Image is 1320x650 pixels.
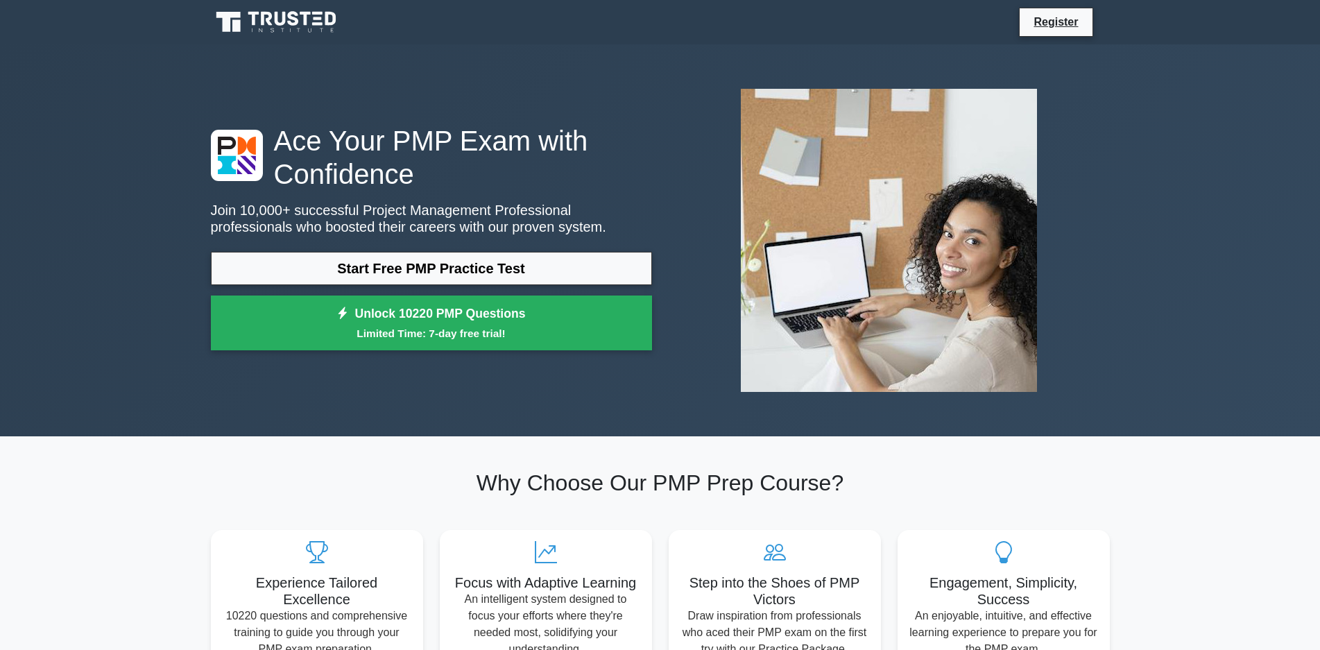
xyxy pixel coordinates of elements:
[1025,13,1086,31] a: Register
[211,124,652,191] h1: Ace Your PMP Exam with Confidence
[228,325,635,341] small: Limited Time: 7-day free trial!
[211,252,652,285] a: Start Free PMP Practice Test
[909,574,1099,608] h5: Engagement, Simplicity, Success
[680,574,870,608] h5: Step into the Shoes of PMP Victors
[211,296,652,351] a: Unlock 10220 PMP QuestionsLimited Time: 7-day free trial!
[211,470,1110,496] h2: Why Choose Our PMP Prep Course?
[222,574,412,608] h5: Experience Tailored Excellence
[451,574,641,591] h5: Focus with Adaptive Learning
[211,202,652,235] p: Join 10,000+ successful Project Management Professional professionals who boosted their careers w...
